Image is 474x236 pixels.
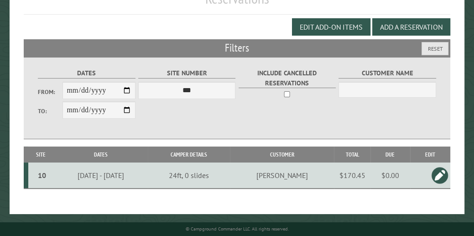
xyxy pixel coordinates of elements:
[38,68,135,79] label: Dates
[138,68,235,79] label: Site Number
[239,68,336,88] label: Include Cancelled Reservations
[334,163,370,189] td: $170.45
[28,147,54,163] th: Site
[292,18,370,36] button: Edit Add-on Items
[372,18,450,36] button: Add a Reservation
[24,39,450,57] h2: Filters
[339,68,436,79] label: Customer Name
[410,147,450,163] th: Edit
[370,147,410,163] th: Due
[334,147,370,163] th: Total
[54,147,148,163] th: Dates
[230,163,334,189] td: [PERSON_NAME]
[370,163,410,189] td: $0.00
[148,147,230,163] th: Camper Details
[186,226,289,232] small: © Campground Commander LLC. All rights reserved.
[55,171,146,180] div: [DATE] - [DATE]
[38,88,62,96] label: From:
[38,107,62,115] label: To:
[148,163,230,189] td: 24ft, 0 slides
[230,147,334,163] th: Customer
[32,171,52,180] div: 10
[422,42,448,55] button: Reset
